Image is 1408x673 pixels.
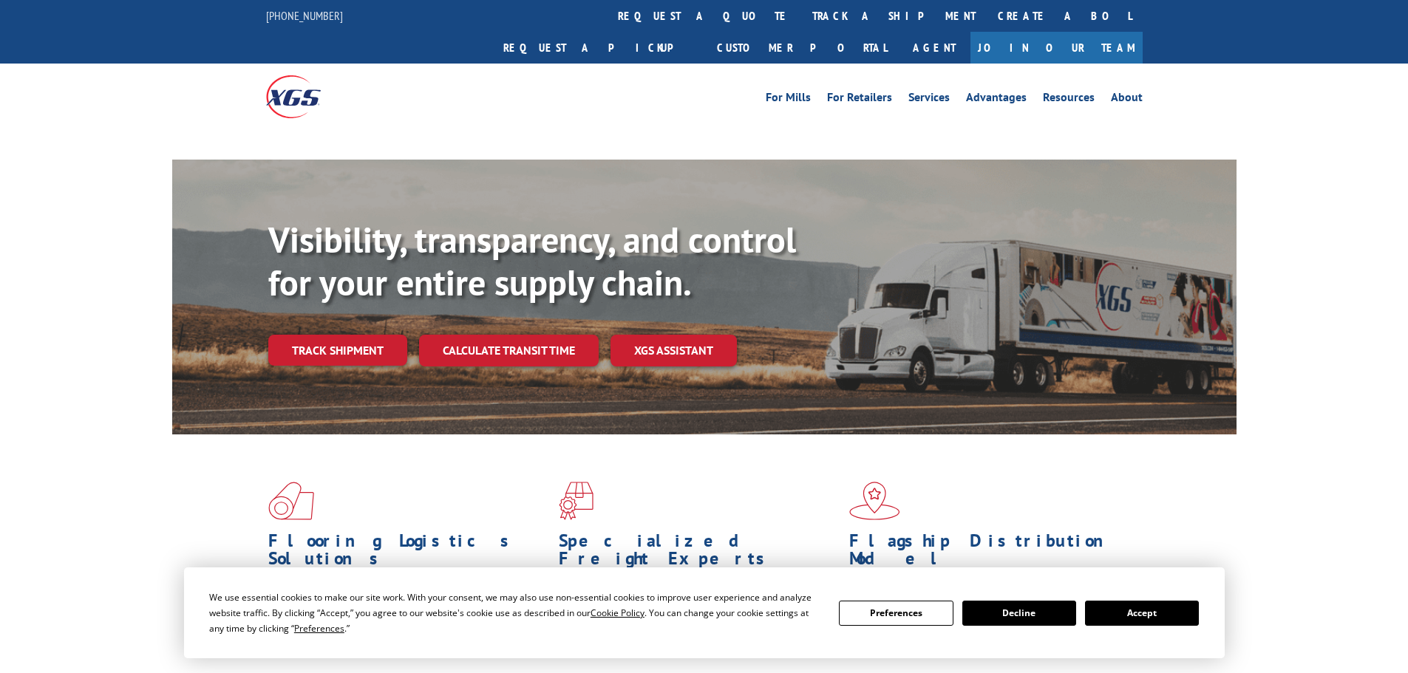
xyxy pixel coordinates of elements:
[268,335,407,366] a: Track shipment
[294,622,344,635] span: Preferences
[419,335,599,366] a: Calculate transit time
[559,482,594,520] img: xgs-icon-focused-on-flooring-red
[184,567,1225,658] div: Cookie Consent Prompt
[827,92,892,108] a: For Retailers
[970,32,1143,64] a: Join Our Team
[766,92,811,108] a: For Mills
[966,92,1027,108] a: Advantages
[849,482,900,520] img: xgs-icon-flagship-distribution-model-red
[962,601,1076,626] button: Decline
[849,532,1129,575] h1: Flagship Distribution Model
[268,216,796,305] b: Visibility, transparency, and control for your entire supply chain.
[908,92,950,108] a: Services
[209,590,821,636] div: We use essential cookies to make our site work. With your consent, we may also use non-essential ...
[559,532,838,575] h1: Specialized Freight Experts
[611,335,737,366] a: XGS ASSISTANT
[898,32,970,64] a: Agent
[839,601,953,626] button: Preferences
[1085,601,1199,626] button: Accept
[268,482,314,520] img: xgs-icon-total-supply-chain-intelligence-red
[492,32,706,64] a: Request a pickup
[266,8,343,23] a: [PHONE_NUMBER]
[268,532,548,575] h1: Flooring Logistics Solutions
[1111,92,1143,108] a: About
[591,607,645,619] span: Cookie Policy
[706,32,898,64] a: Customer Portal
[1043,92,1095,108] a: Resources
